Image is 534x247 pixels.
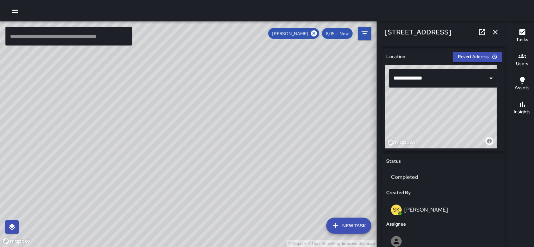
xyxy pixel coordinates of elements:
span: [PERSON_NAME] [268,31,312,36]
div: [PERSON_NAME] [268,28,319,39]
span: 8/15 — Now [322,31,353,36]
h6: Users [516,60,528,68]
button: Filters [358,27,371,40]
p: Completed [391,173,496,181]
p: SK [393,206,400,214]
button: Assets [510,72,534,96]
h6: [STREET_ADDRESS] [385,27,451,37]
h6: Assignee [386,221,406,228]
h6: Location [386,53,405,60]
button: Open [486,74,496,83]
p: [PERSON_NAME] [404,206,448,213]
button: Users [510,48,534,72]
button: Insights [510,96,534,120]
button: New Task [326,218,371,234]
h6: Insights [514,108,531,116]
h6: Status [386,158,401,165]
h6: Created By [386,189,411,197]
h6: Tasks [516,36,528,43]
button: Tasks [510,24,534,48]
button: Revert Address [453,52,502,62]
h6: Assets [515,84,530,92]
